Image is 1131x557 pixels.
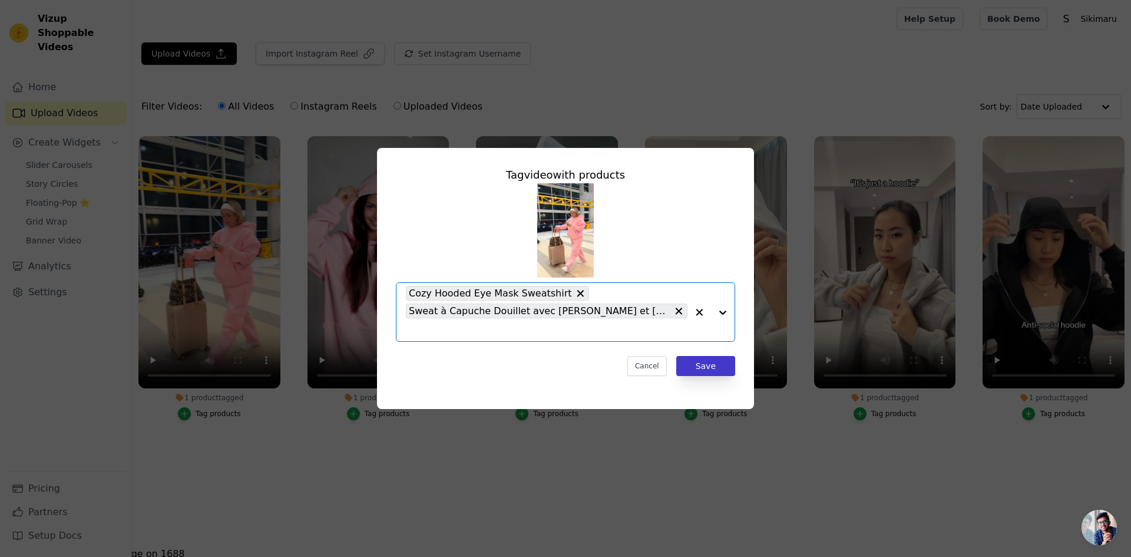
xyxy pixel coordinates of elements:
img: vizup-images-9d82.png [537,183,594,278]
div: Tag video with products [396,167,735,183]
span: Cozy Hooded Eye Mask Sweatshirt [409,286,572,301]
span: Sweat à Capuche Douillet avec [PERSON_NAME] et [PERSON_NAME] [409,304,670,318]
button: Cancel [627,356,667,376]
a: Ouvrir le chat [1082,510,1117,545]
button: Save [676,356,735,376]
